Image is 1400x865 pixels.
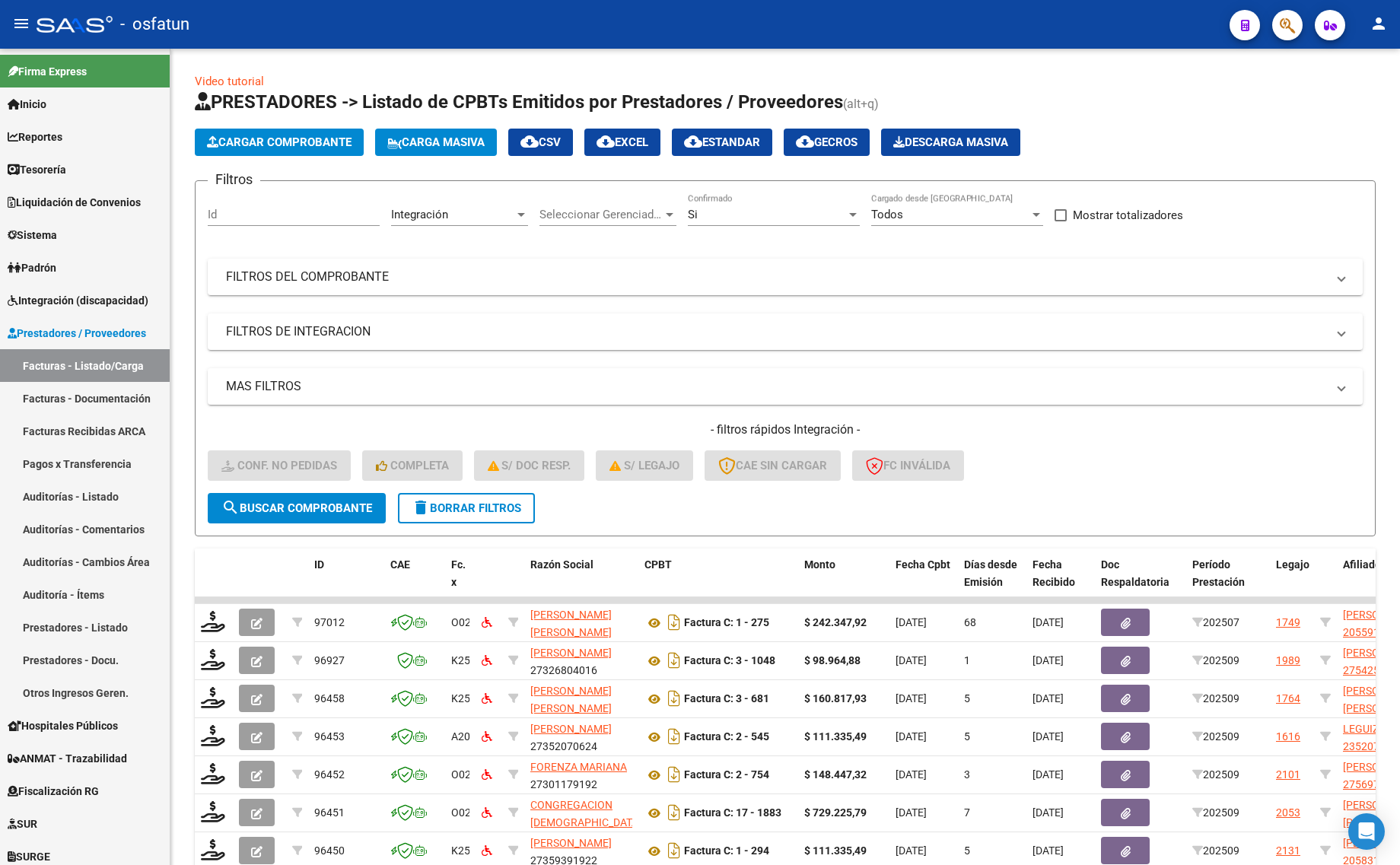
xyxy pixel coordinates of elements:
[384,549,445,615] datatable-header-cell: CAE
[530,606,632,638] div: 27337715716
[893,135,1008,149] span: Descarga Masiva
[226,269,1326,285] mat-panel-title: FILTROS DEL COMPROBANTE
[964,558,1017,588] span: Días desde Emisión
[896,558,950,571] span: Fecha Cpbt
[208,313,1363,350] mat-expansion-panel-header: FILTROS DE INTEGRACION
[1032,806,1064,819] span: [DATE]
[881,129,1020,156] app-download-masive: Descarga masiva de comprobantes (adjuntos)
[530,761,627,773] span: FORENZA MARIANA
[896,616,927,628] span: [DATE]
[120,8,189,41] span: - osfatun
[451,768,471,781] span: O02
[1026,549,1095,615] datatable-header-cell: Fecha Recibido
[8,717,118,734] span: Hospitales Públicos
[705,450,841,481] button: CAE SIN CARGAR
[1192,558,1245,588] span: Período Prestación
[208,169,260,190] h3: Filtros
[804,616,867,628] strong: $ 242.347,92
[1192,768,1239,781] span: 202509
[597,132,615,151] mat-icon: cloud_download
[896,692,927,704] span: [DATE]
[308,549,384,615] datatable-header-cell: ID
[964,654,970,666] span: 1
[804,654,861,666] strong: $ 98.964,88
[784,129,870,156] button: Gecros
[530,758,632,790] div: 27301179192
[1032,692,1064,704] span: [DATE]
[1101,558,1169,588] span: Doc Respaldatoria
[8,259,56,276] span: Padrón
[1032,844,1064,857] span: [DATE]
[638,549,798,615] datatable-header-cell: CPBT
[664,762,684,787] i: Descargar documento
[8,816,37,832] span: SUR
[530,647,612,659] span: [PERSON_NAME]
[866,459,950,472] span: FC Inválida
[1192,806,1239,819] span: 202509
[881,129,1020,156] button: Descarga Masiva
[1192,654,1239,666] span: 202509
[1032,616,1064,628] span: [DATE]
[597,135,648,149] span: EXCEL
[530,797,632,828] div: 30545610295
[314,558,324,571] span: ID
[412,498,430,517] mat-icon: delete
[524,549,638,615] datatable-header-cell: Razón Social
[871,208,903,221] span: Todos
[964,768,970,781] span: 3
[207,135,352,149] span: Cargar Comprobante
[1095,549,1186,615] datatable-header-cell: Doc Respaldatoria
[664,800,684,825] i: Descargar documento
[539,208,663,221] span: Seleccionar Gerenciador
[684,655,775,667] strong: Factura C: 3 - 1048
[684,731,769,743] strong: Factura C: 2 - 545
[8,292,148,309] span: Integración (discapacidad)
[8,750,127,767] span: ANMAT - Trazabilidad
[314,616,345,628] span: 97012
[520,135,561,149] span: CSV
[8,227,57,243] span: Sistema
[1276,614,1300,631] div: 1749
[1276,842,1300,860] div: 2131
[387,135,485,149] span: Carga Masiva
[195,75,264,88] a: Video tutorial
[1270,549,1314,615] datatable-header-cell: Legajo
[896,654,927,666] span: [DATE]
[1192,844,1239,857] span: 202509
[1073,206,1183,224] span: Mostrar totalizadores
[964,844,970,857] span: 5
[684,845,769,857] strong: Factura C: 1 - 294
[391,208,448,221] span: Integración
[376,459,449,472] span: Completa
[530,837,612,849] span: [PERSON_NAME]
[530,682,632,714] div: 27306626057
[964,616,976,628] span: 68
[530,609,612,638] span: [PERSON_NAME] [PERSON_NAME]
[8,848,50,865] span: SURGE
[1343,558,1381,571] span: Afiliado
[1370,14,1388,33] mat-icon: person
[1186,549,1270,615] datatable-header-cell: Período Prestación
[664,648,684,673] i: Descargar documento
[488,459,571,472] span: S/ Doc Resp.
[796,135,857,149] span: Gecros
[896,730,927,743] span: [DATE]
[804,730,867,743] strong: $ 111.335,49
[804,692,867,704] strong: $ 160.817,93
[8,161,66,178] span: Tesorería
[1192,730,1239,743] span: 202509
[684,617,769,629] strong: Factura C: 1 - 275
[1032,654,1064,666] span: [DATE]
[12,14,30,33] mat-icon: menu
[226,378,1326,395] mat-panel-title: MAS FILTROS
[1276,804,1300,822] div: 2053
[375,129,497,156] button: Carga Masiva
[208,493,386,523] button: Buscar Comprobante
[664,610,684,634] i: Descargar documento
[451,730,470,743] span: A20
[451,692,470,704] span: K25
[221,498,240,517] mat-icon: search
[664,724,684,749] i: Descargar documento
[796,132,814,151] mat-icon: cloud_download
[451,616,471,628] span: O02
